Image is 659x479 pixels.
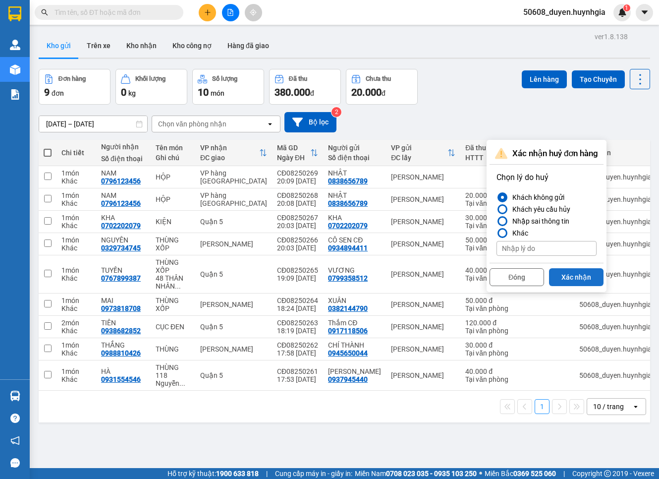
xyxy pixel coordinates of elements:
span: Hỗ trợ kỹ thuật: [167,468,259,479]
div: CĐ08250265 [277,266,318,274]
span: search [41,9,48,16]
button: 1 [535,399,549,414]
div: Khác [61,244,91,252]
sup: 1 [623,4,630,11]
img: icon-new-feature [618,8,627,17]
span: question-circle [10,414,20,423]
div: 0702202079 [101,222,141,230]
div: 0799358512 [328,274,368,282]
div: Tại văn phòng [465,304,510,312]
button: file-add [222,4,239,21]
div: 0796123456 [95,44,195,58]
div: [PERSON_NAME] [200,345,267,353]
div: Khác [508,227,528,239]
strong: 0708 023 035 - 0935 103 250 [386,470,477,478]
div: [PERSON_NAME] [391,173,455,181]
div: HỘP [156,173,190,181]
div: [PERSON_NAME] [391,300,455,308]
div: KHA [328,214,381,222]
div: Khác [61,304,91,312]
div: 0382144790 [328,304,368,312]
div: Tại văn phòng [465,199,510,207]
div: Tại văn phòng [465,375,510,383]
div: HTTT [465,154,502,162]
div: Tại văn phòng [465,274,510,282]
span: ⚪️ [479,472,482,476]
div: NHẬT [328,191,381,199]
span: Miền Bắc [485,468,556,479]
div: THÙNG [156,345,190,353]
span: caret-down [640,8,649,17]
div: Khác [61,222,91,230]
div: 20:09 [DATE] [277,177,318,185]
div: HỘP [156,195,190,203]
span: ... [179,379,185,387]
div: 50608_duyen.huynhgia [579,240,652,248]
span: kg [128,89,136,97]
div: 50608_duyen.huynhgia [579,300,652,308]
span: món [211,89,224,97]
div: Đơn hàng [58,75,86,82]
div: TIÊN [101,319,146,327]
button: Kho nhận [118,34,165,58]
div: Chưa thu [366,75,391,82]
div: 0796123456 [101,177,141,185]
div: VP hàng [GEOGRAPHIC_DATA] [95,8,195,32]
div: Ngày ĐH [277,154,310,162]
button: Lên hàng [522,70,567,88]
div: Mã GD [277,144,310,152]
div: Khác [61,199,91,207]
div: HÀ [101,367,146,375]
button: Khối lượng0kg [115,69,187,105]
img: logo-vxr [8,6,21,21]
span: file-add [227,9,234,16]
th: Toggle SortBy [460,140,515,166]
button: Kho công nợ [165,34,220,58]
div: [PERSON_NAME] [391,371,455,379]
div: CĐ08250266 [277,236,318,244]
div: 1 món [61,297,91,304]
button: Chưa thu20.000đ [346,69,418,105]
div: 50608_duyen.huynhgia [579,323,652,331]
div: CĐ08250263 [277,319,318,327]
div: 50608_duyen.huynhgia [579,173,652,181]
div: NHẬT [328,169,381,177]
div: VP hàng [GEOGRAPHIC_DATA] [200,191,267,207]
div: 30.000 đ [465,214,510,222]
div: [PERSON_NAME] [391,195,455,203]
div: [PERSON_NAME] [391,323,455,331]
div: 50608_duyen.huynhgia [579,218,652,226]
div: Tại văn phòng [465,349,510,357]
div: Quận 5 [200,270,267,278]
span: 20.000 [351,86,382,98]
div: 50.000 đ [465,297,510,304]
div: 0767899387 [101,274,141,282]
span: 9 [44,86,50,98]
div: 50608_duyen.huynhgia [579,270,652,278]
div: 2 món [61,319,91,327]
div: [PERSON_NAME] [200,240,267,248]
div: Nhập sai thông tin [508,215,569,227]
div: Người nhận [101,143,146,151]
div: ver 1.8.138 [595,31,628,42]
div: 1 món [61,341,91,349]
div: Số điện thoại [101,155,146,163]
div: 1 món [61,169,91,177]
span: Nhận: [95,9,118,20]
div: Số điện thoại [328,154,381,162]
div: CHÍ THÀNH [328,341,381,349]
div: 50.000 đ [465,236,510,244]
span: đ [382,89,385,97]
button: aim [245,4,262,21]
div: ĐC giao [200,154,259,162]
div: Khách không gửi [508,191,564,203]
div: Xác nhận huỷ đơn hàng [490,143,604,165]
span: Miền Nam [355,468,477,479]
span: 50608_duyen.huynhgia [515,6,613,18]
img: warehouse-icon [10,64,20,75]
div: ĐC lấy [391,154,447,162]
strong: 1900 633 818 [216,470,259,478]
div: Quận 5 [200,371,267,379]
div: 50608_duyen.huynhgia [579,195,652,203]
div: Khác [61,177,91,185]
